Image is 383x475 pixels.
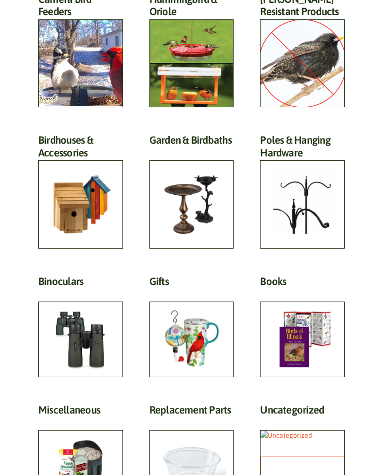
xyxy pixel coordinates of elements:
[149,275,234,377] a: Visit product category Gifts
[149,275,234,293] h2: Gifts
[260,134,345,248] a: Visit product category Poles & Hanging Hardware
[149,404,234,421] h2: Replacement Parts
[38,404,123,421] h2: Miscellaneous
[149,134,234,151] h2: Garden & Birdbaths
[38,275,123,377] a: Visit product category Binoculars
[260,404,345,421] h2: Uncategorized
[38,134,123,248] a: Visit product category Birdhouses & Accessories
[260,134,345,164] h2: Poles & Hanging Hardware
[38,134,123,164] h2: Birdhouses & Accessories
[260,275,345,377] a: Visit product category Books
[260,275,345,293] h2: Books
[149,134,234,248] a: Visit product category Garden & Birdbaths
[38,275,123,293] h2: Binoculars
